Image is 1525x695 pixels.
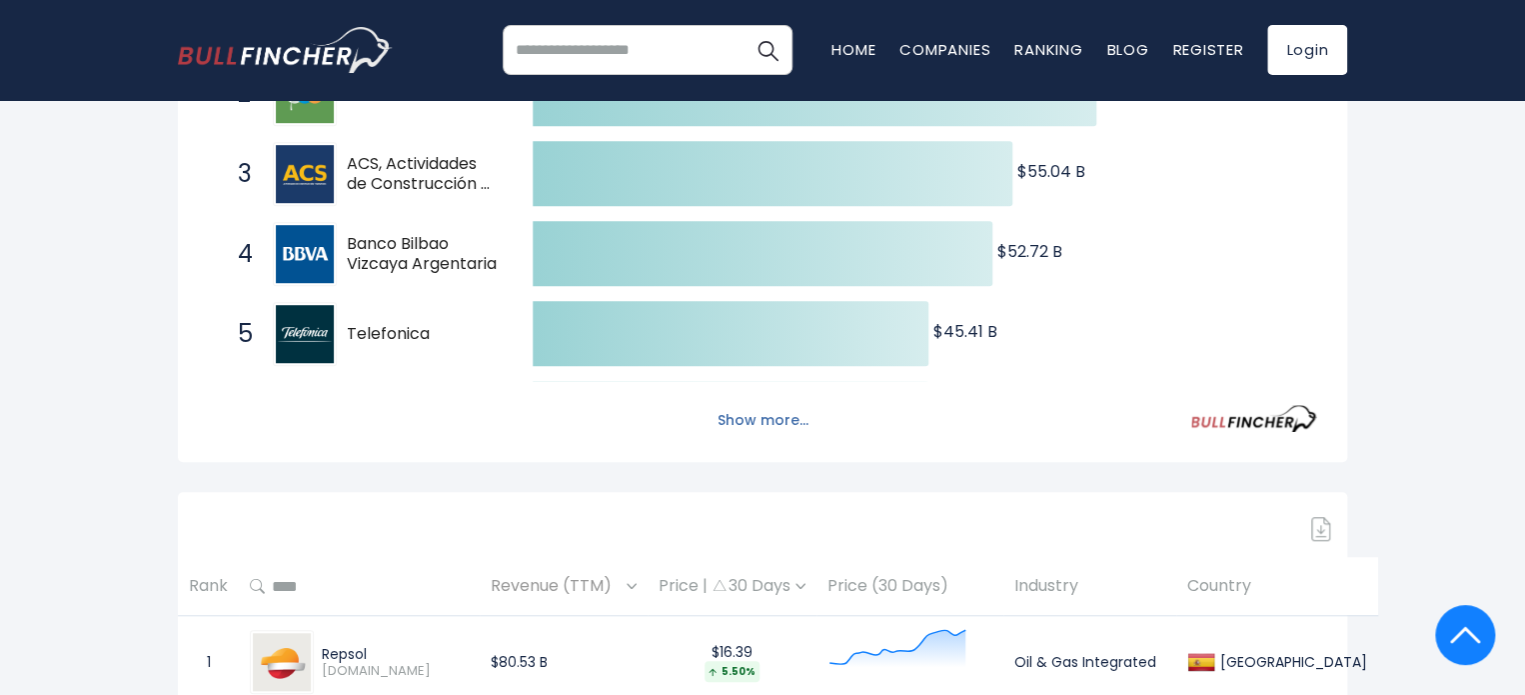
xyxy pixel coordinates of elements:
[1215,653,1367,671] div: [GEOGRAPHIC_DATA]
[322,663,469,680] span: [DOMAIN_NAME]
[1014,39,1082,60] a: Ranking
[1176,557,1378,616] th: Country
[228,157,248,191] span: 3
[276,305,334,363] img: Telefonica
[831,39,875,60] a: Home
[347,324,498,345] span: Telefonica
[997,240,1062,263] text: $52.72 B
[178,27,393,73] a: Go to homepage
[933,320,997,343] text: $45.41 B
[1267,25,1347,75] a: Login
[1017,160,1085,183] text: $55.04 B
[705,661,760,682] div: 5.50%
[743,25,792,75] button: Search
[228,237,248,271] span: 4
[1003,557,1176,616] th: Industry
[659,643,805,682] div: $16.39
[816,557,1003,616] th: Price (30 Days)
[899,39,990,60] a: Companies
[322,645,469,663] div: Repsol
[276,225,334,283] img: Banco Bilbao Vizcaya Argentaria
[178,557,239,616] th: Rank
[491,571,622,602] span: Revenue (TTM)
[1172,39,1243,60] a: Register
[347,154,498,196] span: ACS, Actividades de Construcción y Servicios, S.A.
[178,27,393,73] img: bullfincher logo
[276,145,334,203] img: ACS, Actividades de Construcción y Servicios, S.A.
[1106,39,1148,60] a: Blog
[347,234,498,276] span: Banco Bilbao Vizcaya Argentaria
[659,576,805,597] div: Price | 30 Days
[706,404,820,437] button: Show more...
[253,633,311,691] img: REP.MC.png
[228,317,248,351] span: 5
